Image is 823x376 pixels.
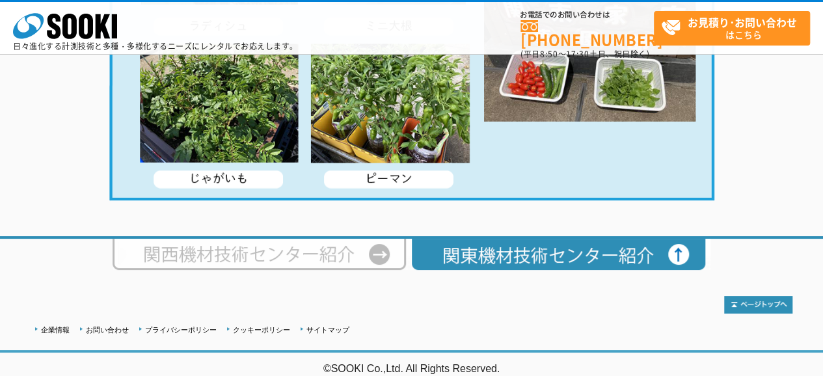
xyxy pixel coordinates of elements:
a: クッキーポリシー [233,326,290,334]
a: [PHONE_NUMBER] [520,20,654,47]
img: 西日本テクニカルセンター紹介 [113,239,411,270]
a: サイトマップ [306,326,349,334]
a: 西日本テクニカルセンター紹介 [113,258,411,268]
a: お見積り･お問い合わせはこちら [654,11,810,46]
span: お電話でのお問い合わせは [520,11,654,19]
span: 8:50 [540,48,558,60]
a: お問い合わせ [86,326,129,334]
strong: お見積り･お問い合わせ [688,14,797,30]
img: トップページへ [724,296,792,314]
span: (平日 ～ 土日、祝日除く) [520,48,649,60]
a: 関東機材技術センター紹介 [411,258,710,268]
a: プライバシーポリシー [145,326,217,334]
span: 17:30 [566,48,589,60]
a: 企業情報 [41,326,70,334]
p: 日々進化する計測技術と多種・多様化するニーズにレンタルでお応えします。 [13,42,298,50]
img: 関東機材技術センター紹介 [411,239,710,270]
span: はこちら [661,12,809,44]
